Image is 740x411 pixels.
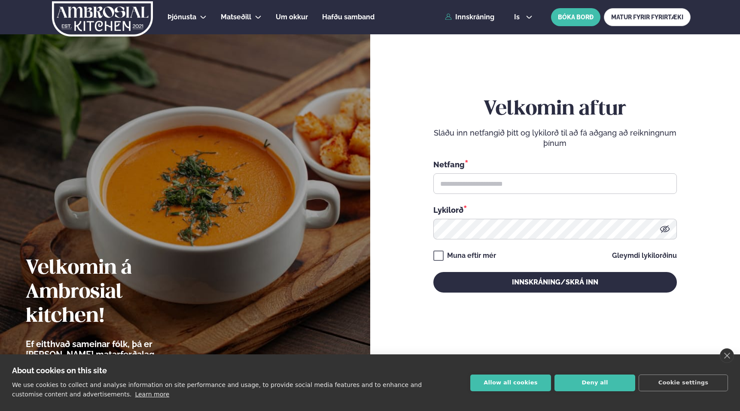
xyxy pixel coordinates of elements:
button: Innskráning/Skrá inn [433,272,677,293]
span: Hafðu samband [322,13,375,21]
h2: Velkomin á Ambrosial kitchen! [26,257,204,329]
a: Learn more [135,391,169,398]
a: MATUR FYRIR FYRIRTÆKI [604,8,691,26]
span: Þjónusta [167,13,196,21]
span: Matseðill [221,13,251,21]
a: Gleymdi lykilorðinu [612,252,677,259]
strong: About cookies on this site [12,366,107,375]
a: Innskráning [445,13,494,21]
a: Matseðill [221,12,251,22]
p: Ef eitthvað sameinar fólk, þá er [PERSON_NAME] matarferðalag. [26,339,204,360]
img: logo [51,1,154,36]
div: Lykilorð [433,204,677,215]
div: Netfang [433,159,677,170]
button: Allow all cookies [470,375,551,391]
a: Hafðu samband [322,12,375,22]
a: close [720,348,734,363]
p: Sláðu inn netfangið þitt og lykilorð til að fá aðgang að reikningnum þínum [433,128,677,148]
button: is [507,14,539,21]
a: Þjónusta [167,12,196,22]
a: Um okkur [276,12,308,22]
button: BÓKA BORÐ [551,8,600,26]
p: We use cookies to collect and analyse information on site performance and usage, to provide socia... [12,381,422,398]
h2: Velkomin aftur [433,97,677,121]
span: Um okkur [276,13,308,21]
span: is [514,14,522,21]
button: Deny all [554,375,635,391]
button: Cookie settings [639,375,728,391]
